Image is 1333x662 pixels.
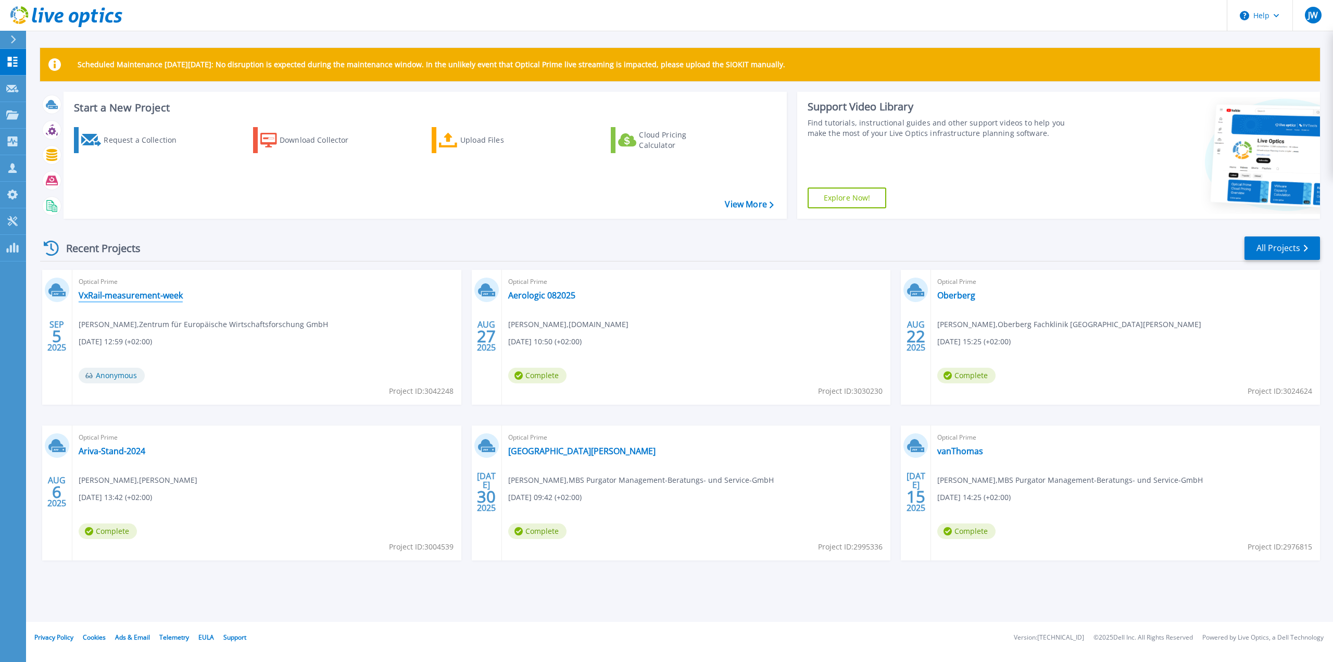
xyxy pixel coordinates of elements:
[937,276,1314,288] span: Optical Prime
[78,60,785,69] p: Scheduled Maintenance [DATE][DATE]: No disruption is expected during the maintenance window. In t...
[40,235,155,261] div: Recent Projects
[83,633,106,642] a: Cookies
[937,474,1203,486] span: [PERSON_NAME] , MBS Purgator Management-Beratungs- und Service-GmbH
[906,317,926,355] div: AUG 2025
[937,446,983,456] a: vanThomas
[508,492,582,503] span: [DATE] 09:42 (+02:00)
[79,432,455,443] span: Optical Prime
[1244,236,1320,260] a: All Projects
[34,633,73,642] a: Privacy Policy
[47,473,67,511] div: AUG 2025
[906,473,926,511] div: [DATE] 2025
[104,130,187,151] div: Request a Collection
[432,127,548,153] a: Upload Files
[476,317,496,355] div: AUG 2025
[460,130,544,151] div: Upload Files
[808,100,1078,114] div: Support Video Library
[808,118,1078,139] div: Find tutorials, instructional guides and other support videos to help you make the most of your L...
[74,127,190,153] a: Request a Collection
[1248,541,1312,553] span: Project ID: 2976815
[74,102,773,114] h3: Start a New Project
[477,492,496,501] span: 30
[508,336,582,347] span: [DATE] 10:50 (+02:00)
[508,276,885,288] span: Optical Prime
[937,492,1011,503] span: [DATE] 14:25 (+02:00)
[79,319,328,330] span: [PERSON_NAME] , Zentrum für Europäische Wirtschaftsforschung GmbH
[508,474,774,486] span: [PERSON_NAME] , MBS Purgator Management-Beratungs- und Service-GmbH
[79,492,152,503] span: [DATE] 13:42 (+02:00)
[907,492,925,501] span: 15
[198,633,214,642] a: EULA
[389,541,454,553] span: Project ID: 3004539
[280,130,363,151] div: Download Collector
[79,368,145,383] span: Anonymous
[79,474,197,486] span: [PERSON_NAME] , [PERSON_NAME]
[79,446,145,456] a: Ariva-Stand-2024
[937,290,975,301] a: Oberberg
[52,488,61,496] span: 6
[253,127,369,153] a: Download Collector
[1014,634,1084,641] li: Version: [TECHNICAL_ID]
[79,336,152,347] span: [DATE] 12:59 (+02:00)
[115,633,150,642] a: Ads & Email
[937,368,996,383] span: Complete
[639,130,722,151] div: Cloud Pricing Calculator
[937,523,996,539] span: Complete
[808,188,887,208] a: Explore Now!
[159,633,189,642] a: Telemetry
[937,336,1011,347] span: [DATE] 15:25 (+02:00)
[818,541,883,553] span: Project ID: 2995336
[907,332,925,341] span: 22
[818,385,883,397] span: Project ID: 3030230
[476,473,496,511] div: [DATE] 2025
[1308,11,1318,19] span: JW
[1248,385,1312,397] span: Project ID: 3024624
[1202,634,1324,641] li: Powered by Live Optics, a Dell Technology
[937,432,1314,443] span: Optical Prime
[389,385,454,397] span: Project ID: 3042248
[508,368,567,383] span: Complete
[1093,634,1193,641] li: © 2025 Dell Inc. All Rights Reserved
[508,432,885,443] span: Optical Prime
[47,317,67,355] div: SEP 2025
[79,523,137,539] span: Complete
[611,127,727,153] a: Cloud Pricing Calculator
[79,290,183,301] a: VxRail-measurement-week
[477,332,496,341] span: 27
[725,199,773,209] a: View More
[79,276,455,288] span: Optical Prime
[508,290,575,301] a: Aerologic 082025
[508,523,567,539] span: Complete
[937,319,1201,330] span: [PERSON_NAME] , Oberberg Fachklinik [GEOGRAPHIC_DATA][PERSON_NAME]
[52,332,61,341] span: 5
[508,319,628,330] span: [PERSON_NAME] , [DOMAIN_NAME]
[223,633,246,642] a: Support
[508,446,656,456] a: [GEOGRAPHIC_DATA][PERSON_NAME]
